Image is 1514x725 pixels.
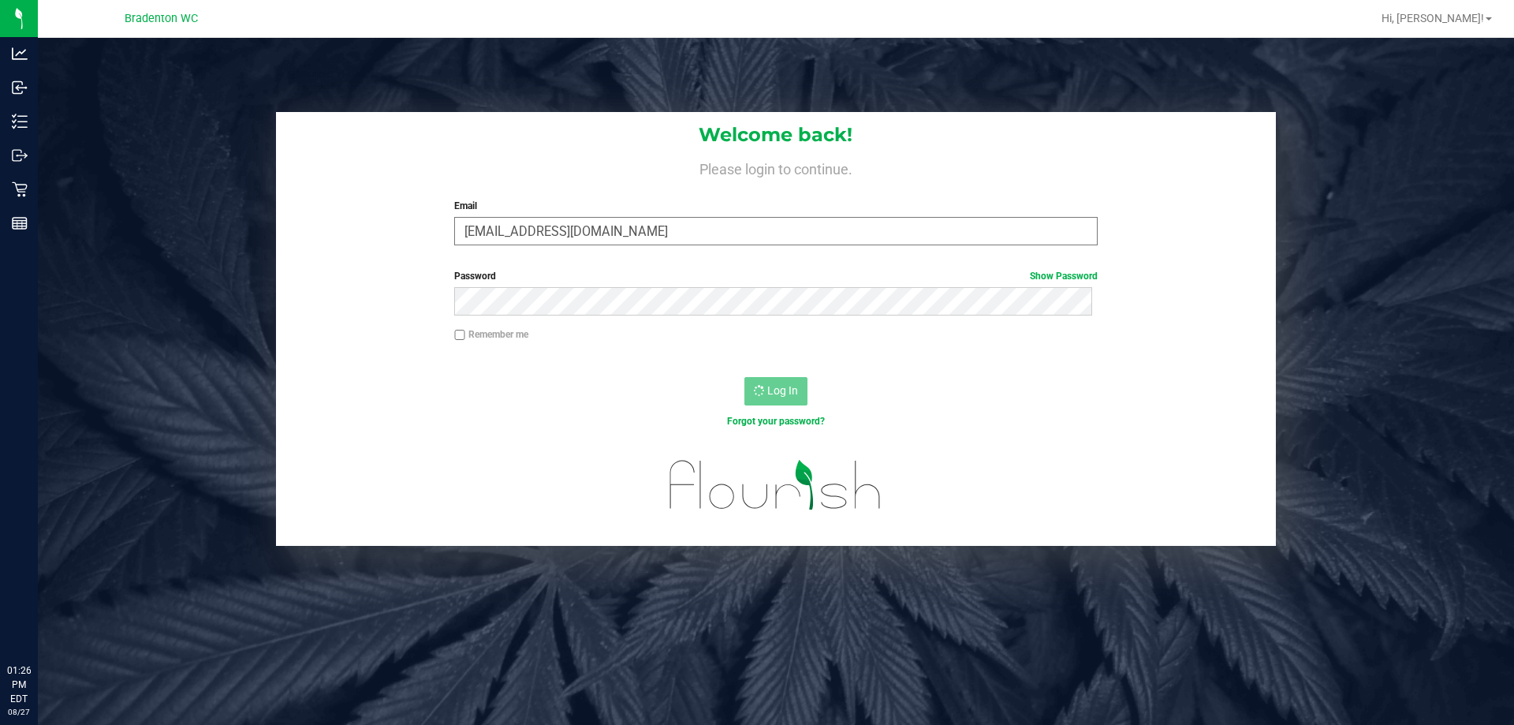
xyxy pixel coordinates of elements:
[1030,271,1098,282] a: Show Password
[454,199,1097,213] label: Email
[12,181,28,197] inline-svg: Retail
[1382,12,1484,24] span: Hi, [PERSON_NAME]!
[767,384,798,397] span: Log In
[12,114,28,129] inline-svg: Inventory
[454,327,528,342] label: Remember me
[276,158,1276,177] h4: Please login to continue.
[12,80,28,95] inline-svg: Inbound
[454,271,496,282] span: Password
[651,445,901,525] img: flourish_logo.svg
[12,46,28,62] inline-svg: Analytics
[727,416,825,427] a: Forgot your password?
[7,706,31,718] p: 08/27
[744,377,807,405] button: Log In
[12,215,28,231] inline-svg: Reports
[7,663,31,706] p: 01:26 PM EDT
[125,12,198,25] span: Bradenton WC
[12,148,28,163] inline-svg: Outbound
[276,125,1276,145] h1: Welcome back!
[454,330,465,341] input: Remember me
